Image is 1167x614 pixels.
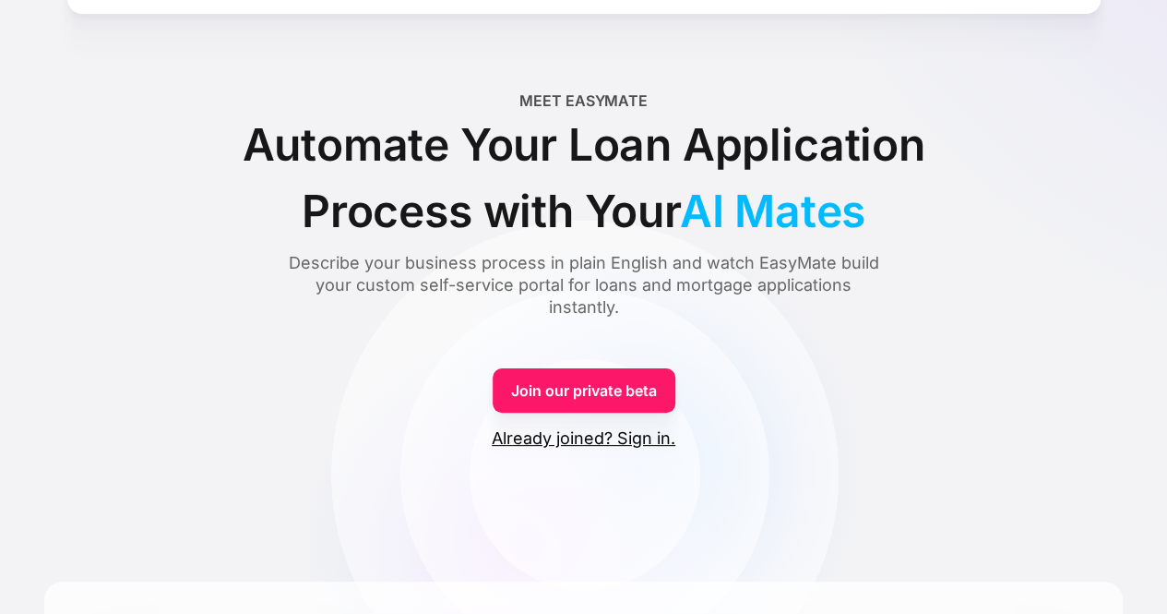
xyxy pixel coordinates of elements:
a: Already joined? Sign in. [492,427,675,450]
form: Form [44,352,1123,450]
a: Join our private beta [493,368,675,413]
div: Automate Your Loan Application Process with Your [169,112,999,245]
div: Meet EasyMate [519,90,648,112]
div: Describe your business process in plain English and watch EasyMate build your custom self-service... [284,252,884,319]
span: AI Mates [680,184,865,238]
